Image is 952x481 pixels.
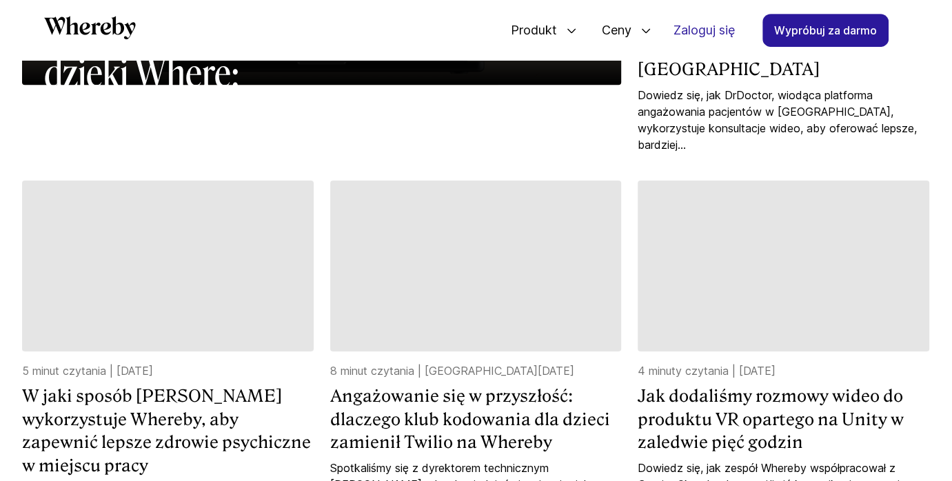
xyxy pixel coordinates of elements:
[22,385,314,477] a: W jaki sposób [PERSON_NAME] wykorzystuje Whereby, aby zapewnić lepsze zdrowie psychiczne w miejsc...
[44,103,463,120] p: 6 minut czytania | [DATE]
[44,16,136,39] svg: Którym
[497,8,560,53] span: Produkt
[330,385,622,454] a: Angażowanie się w przyszłość: dlaczego klub kodowania dla dzieci zamienił Twilio na Whereby
[44,16,136,44] a: Którym
[22,362,314,379] p: 5 minut czytania | [DATE]
[638,385,929,454] a: Jak dodaliśmy rozmowy wideo do produktu VR opartego na Unity w zaledwie pięć godzin
[330,362,622,379] p: 8 minut czytania | [GEOGRAPHIC_DATA][DATE]
[662,14,746,46] a: Zaloguj się
[588,8,635,53] span: Ceny
[638,87,929,153] a: Dowiedz się, jak DrDoctor, wiodąca platforma angażowania pacjentów w [GEOGRAPHIC_DATA], wykorzyst...
[762,14,889,47] a: Wypróbuj za darmo
[638,362,929,379] p: 4 minuty czytania | [DATE]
